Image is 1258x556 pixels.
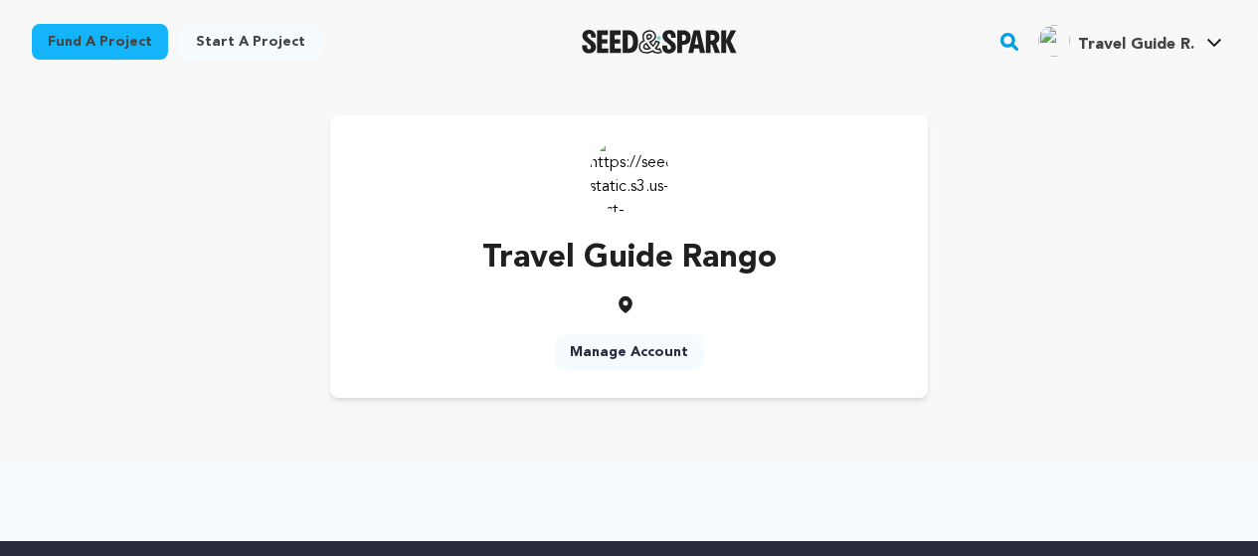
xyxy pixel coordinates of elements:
img: ACg8ocICrSI61tw-0xlzSEa9D1aj2TjRI4z1DAWyaETHBLCqRVkjMjk=s96-c [1038,25,1070,57]
a: Start a project [180,24,321,60]
span: Travel Guide R.'s Profile [1034,21,1226,63]
img: https://seedandspark-static.s3.us-east-2.amazonaws.com/images/User/002/305/548/medium/ACg8ocICrSI... [590,135,669,215]
div: Travel Guide R.'s Profile [1038,25,1194,57]
a: Fund a project [32,24,168,60]
span: Travel Guide R. [1078,37,1194,53]
a: Manage Account [554,334,704,370]
a: Seed&Spark Homepage [582,30,738,54]
p: Travel Guide Rango [482,235,777,282]
img: Seed&Spark Logo Dark Mode [582,30,738,54]
a: Travel Guide R.'s Profile [1034,21,1226,57]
